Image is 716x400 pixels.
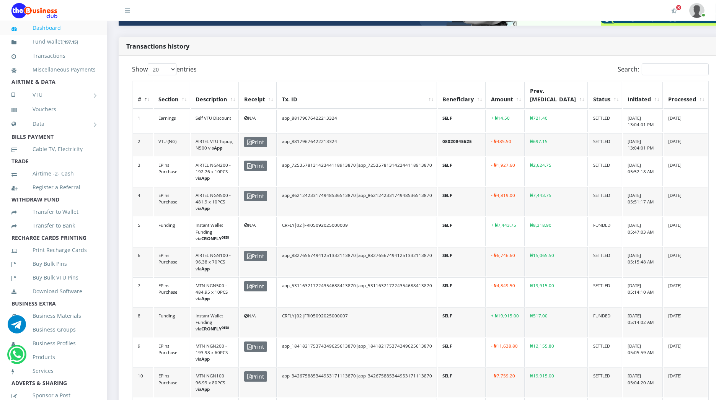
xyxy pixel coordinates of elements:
[11,61,96,78] a: Miscellaneous Payments
[11,101,96,118] a: Vouchers
[618,63,709,75] label: Search:
[486,307,525,337] td: + ₦19,915.00
[486,82,525,109] th: Amount: activate to sort column ascending
[642,63,709,75] input: Search:
[589,187,622,216] td: SETTLED
[486,133,525,156] td: - ₦485.50
[132,63,197,75] label: Show entries
[240,217,277,246] td: N/A
[623,307,663,337] td: [DATE] 05:14:02 AM
[438,247,486,276] td: SELF
[133,338,153,367] td: 9
[201,326,229,332] b: CRONFLY
[664,187,708,216] td: [DATE]
[11,19,96,37] a: Dashboard
[486,338,525,367] td: - ₦11,638.80
[133,133,153,156] td: 2
[201,205,210,211] b: App
[133,157,153,186] td: 3
[133,82,153,109] th: #: activate to sort column descending
[11,165,96,182] a: Airtime -2- Cash
[676,5,682,10] span: Activate Your Membership
[438,82,486,109] th: Beneficiary: activate to sort column ascending
[525,110,588,133] td: ₦721.40
[11,321,96,338] a: Business Groups
[525,217,588,246] td: ₦8,318.90
[664,82,708,109] th: Processed: activate to sort column ascending
[623,82,663,109] th: Initiated: activate to sort column ascending
[589,277,622,307] td: SETTLED
[525,187,588,216] td: ₦7,443.75
[154,157,190,186] td: EPins Purchase
[623,187,663,216] td: [DATE] 05:51:17 AM
[277,338,437,367] td: app_184182175374349625613870|app_184182175374349625613870
[191,338,239,367] td: MTN NGN200 - 193.98 x 60PCS via
[438,277,486,307] td: SELF
[201,296,210,301] b: App
[191,82,239,109] th: Description: activate to sort column ascending
[214,145,222,151] b: App
[133,217,153,246] td: 5
[154,277,190,307] td: EPins Purchase
[623,157,663,186] td: [DATE] 05:52:18 AM
[11,335,96,352] a: Business Profiles
[486,367,525,397] td: - ₦7,759.20
[154,110,190,133] td: Earnings
[277,367,437,397] td: app_342675885344953171113870|app_342675885344953171113870
[486,247,525,276] td: - ₦6,746.60
[244,371,267,382] span: Print
[486,217,525,246] td: + ₦7,443.75
[589,217,622,246] td: FUNDED
[623,367,663,397] td: [DATE] 05:04:20 AM
[64,39,77,45] b: 197.15
[11,348,96,366] a: Products
[664,217,708,246] td: [DATE]
[133,277,153,307] td: 7
[201,356,210,362] b: App
[11,85,96,104] a: VTU
[11,140,96,158] a: Cable TV, Electricity
[525,277,588,307] td: ₦19,915.00
[623,277,663,307] td: [DATE] 05:14:10 AM
[154,187,190,216] td: EPins Purchase
[154,338,190,367] td: EPins Purchase
[9,351,24,364] a: Chat for support
[191,307,239,337] td: Instant Wallet Funding via
[664,110,708,133] td: [DATE]
[664,338,708,367] td: [DATE]
[11,269,96,286] a: Buy Bulk VTU Pins
[240,110,277,133] td: N/A
[8,321,26,333] a: Chat for support
[11,217,96,234] a: Transfer to Bank
[525,82,588,109] th: Prev. Bal: activate to sort column ascending
[486,187,525,216] td: - ₦4,819.00
[201,266,210,272] b: App
[222,325,229,330] sup: DEDI
[240,307,277,337] td: N/A
[623,133,663,156] td: [DATE] 13:04:01 PM
[689,3,705,18] img: User
[277,187,437,216] td: app_862124233174948536513870|app_862124233174948536513870
[438,217,486,246] td: SELF
[11,47,96,65] a: Transactions
[589,338,622,367] td: SETTLED
[438,187,486,216] td: SELF
[664,247,708,276] td: [DATE]
[11,307,96,325] a: Business Materials
[201,386,210,392] b: App
[11,255,96,273] a: Buy Bulk Pins
[201,175,210,181] b: App
[244,191,267,201] span: Print
[191,277,239,307] td: MTN NGN500 - 484.95 x 10PCS via
[589,307,622,337] td: FUNDED
[133,247,153,276] td: 6
[191,367,239,397] td: MTN NGN100 - 96.99 x 80PCS via
[244,281,267,291] span: Print
[589,247,622,276] td: SETTLED
[191,157,239,186] td: AIRTEL NGN200 - 192.76 x 10PCS via
[277,157,437,186] td: app_725357813142344118913870|app_725357813142344118913870
[133,187,153,216] td: 4
[664,307,708,337] td: [DATE]
[191,133,239,156] td: AIRTEL VTU Topup, N500 via
[438,307,486,337] td: SELF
